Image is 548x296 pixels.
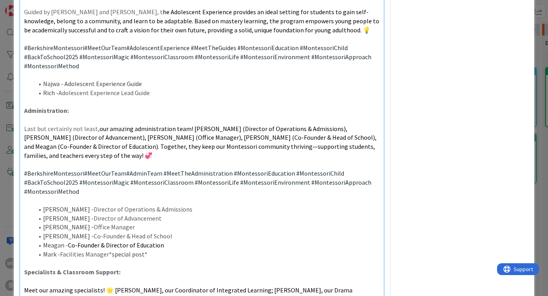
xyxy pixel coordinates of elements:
[24,62,79,70] span: #MontessoriMethod
[126,44,190,52] span: #AdolescentExperience
[17,1,36,11] span: Support
[34,79,380,88] li: Najwa - Adolescent Experience Guide
[300,44,348,52] span: #MontessoriChild
[24,8,380,34] span: he Adolescent Experience provides an ideal setting for students to gain self-knowledge, belong to...
[311,53,371,61] span: #MontessoriApproach
[237,44,299,52] span: #MontessoriEducation
[34,223,380,232] li: [PERSON_NAME] -
[191,44,236,52] span: #MeetTheGuides
[296,169,344,177] span: #MontessoriChild
[164,169,233,177] span: #MeetTheAdministration
[34,214,380,223] li: [PERSON_NAME] -
[24,125,378,159] span: our amazing administration team! [PERSON_NAME] (Director of Operations & Admissions), [PERSON_NAM...
[311,178,371,186] span: #MontessoriApproach
[24,53,78,61] span: #BackToSchool2025
[34,232,380,241] li: [PERSON_NAME] -
[34,250,380,259] li: Mark - *special post*
[24,187,79,195] span: #MontessoriMethod
[234,169,295,177] span: #MontessoriEducation
[94,214,162,222] span: Director of Advancement
[24,169,84,177] span: #BerkshireMontessori
[24,44,84,52] span: #BerkshireMontessori
[94,232,172,240] span: Co-Founder & Head of School
[195,178,239,186] span: #MontessoriLife
[84,44,126,52] span: #MeetOurTeam
[34,205,380,214] li: [PERSON_NAME] -
[24,268,121,276] strong: Specialists & Classroom Support:
[68,241,164,249] span: Co-Founder & Director of Education
[24,7,380,34] p: Guided by [PERSON_NAME] and [PERSON_NAME], t
[94,205,192,213] span: Director of Operations & Admissions
[24,178,78,186] span: #BackToSchool2025
[126,169,162,177] span: #AdminTeam
[58,89,150,97] span: Adolescent Experience Lead Guide
[240,53,310,61] span: #MontessoriEnvironment
[34,88,380,97] li: Rich -
[60,250,109,258] span: Facilities Manager
[94,223,135,231] span: Office Manager
[34,241,380,250] li: Meagan -
[79,178,129,186] span: #MontessoriMagic
[130,178,194,186] span: #MontessoriClassroom
[79,53,129,61] span: #MontessoriMagic
[24,124,380,160] p: Last but certainly not least,
[130,53,194,61] span: #MontessoriClassroom
[84,169,126,177] span: #MeetOurTeam
[240,178,310,186] span: #MontessoriEnvironment
[195,53,239,61] span: #MontessoriLife
[24,107,69,114] strong: Administration:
